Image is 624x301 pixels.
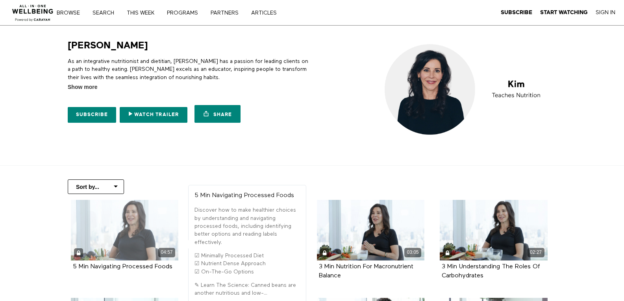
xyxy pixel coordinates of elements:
img: Kim [378,39,556,140]
span: Show more [68,83,97,91]
a: PARTNERS [208,10,247,16]
a: PROGRAMS [164,10,206,16]
p: ☑ Minimally Processed Diet ☑ Nutrient Dense Approach ☑ On-The-Go Options [194,252,300,276]
p: Discover how to make healthier choices by understanding and navigating processed foods, including... [194,206,300,246]
strong: 5 Min Navigating Processed Foods [194,192,294,199]
nav: Primary [62,9,293,17]
strong: Subscribe [501,9,532,15]
strong: Start Watching [540,9,588,15]
div: 02:27 [528,248,544,257]
a: 3 Min Understanding The Roles Of Carbohydrates 02:27 [440,200,548,260]
p: As an integrative nutritionist and dietitian, [PERSON_NAME] has a passion for leading clients on ... [68,57,309,81]
div: 04:57 [158,248,175,257]
a: 5 Min Navigating Processed Foods [73,264,172,270]
a: THIS WEEK [124,10,163,16]
a: 3 Min Nutrition For Macronutrient Balance 03:05 [317,200,425,260]
a: Sign In [596,9,615,16]
div: 03:05 [404,248,421,257]
a: Share [194,105,240,123]
h1: [PERSON_NAME] [68,39,148,52]
a: 5 Min Navigating Processed Foods 04:57 [71,200,179,260]
a: 3 Min Understanding The Roles Of Carbohydrates [442,264,540,279]
a: ARTICLES [248,10,285,16]
a: Search [90,10,122,16]
a: 3 Min Nutrition For Macronutrient Balance [319,264,413,279]
a: Subscribe [501,9,532,16]
a: Subscribe [68,107,116,123]
p: ✎ Learn The Science: Canned beans are another nutritious and low-... [194,281,300,297]
a: Start Watching [540,9,588,16]
a: Watch Trailer [120,107,187,123]
a: Browse [54,10,88,16]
